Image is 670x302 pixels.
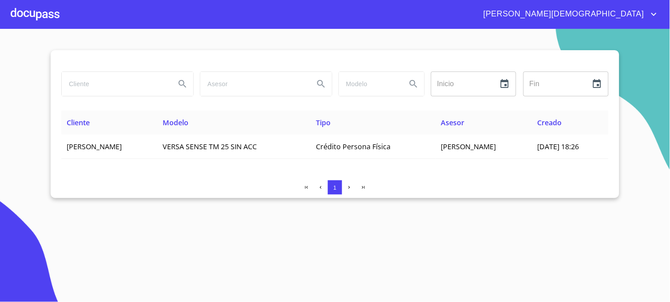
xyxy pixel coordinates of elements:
span: Creado [537,118,562,127]
span: [PERSON_NAME] [67,142,122,151]
button: Search [172,73,193,95]
span: Tipo [316,118,331,127]
span: Crédito Persona Física [316,142,391,151]
span: Asesor [441,118,465,127]
button: account of current user [477,7,659,21]
span: [PERSON_NAME][DEMOGRAPHIC_DATA] [477,7,649,21]
button: Search [311,73,332,95]
button: 1 [328,180,342,195]
span: [DATE] 18:26 [537,142,579,151]
span: Modelo [163,118,189,127]
span: Cliente [67,118,90,127]
input: search [62,72,168,96]
input: search [339,72,399,96]
input: search [200,72,307,96]
span: VERSA SENSE TM 25 SIN ACC [163,142,257,151]
span: [PERSON_NAME] [441,142,496,151]
button: Search [403,73,424,95]
span: 1 [333,184,336,191]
